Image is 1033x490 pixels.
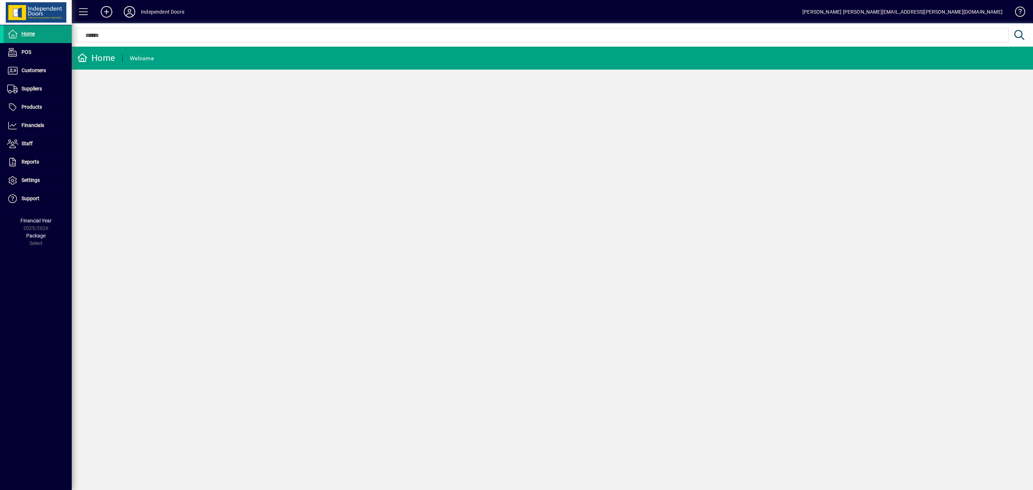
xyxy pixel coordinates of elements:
[22,86,42,91] span: Suppliers
[22,177,40,183] span: Settings
[4,153,72,171] a: Reports
[26,233,46,239] span: Package
[20,218,52,223] span: Financial Year
[141,6,184,18] div: Independent Doors
[130,53,154,64] div: Welcome
[22,159,39,165] span: Reports
[4,190,72,208] a: Support
[4,43,72,61] a: POS
[4,171,72,189] a: Settings
[802,6,1003,18] div: [PERSON_NAME] [PERSON_NAME][EMAIL_ADDRESS][PERSON_NAME][DOMAIN_NAME]
[22,104,42,110] span: Products
[22,195,39,201] span: Support
[4,98,72,116] a: Products
[22,141,33,146] span: Staff
[22,67,46,73] span: Customers
[4,135,72,153] a: Staff
[118,5,141,18] button: Profile
[22,49,31,55] span: POS
[95,5,118,18] button: Add
[4,117,72,135] a: Financials
[22,122,44,128] span: Financials
[4,80,72,98] a: Suppliers
[4,62,72,80] a: Customers
[1010,1,1024,25] a: Knowledge Base
[22,31,35,37] span: Home
[77,52,115,64] div: Home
